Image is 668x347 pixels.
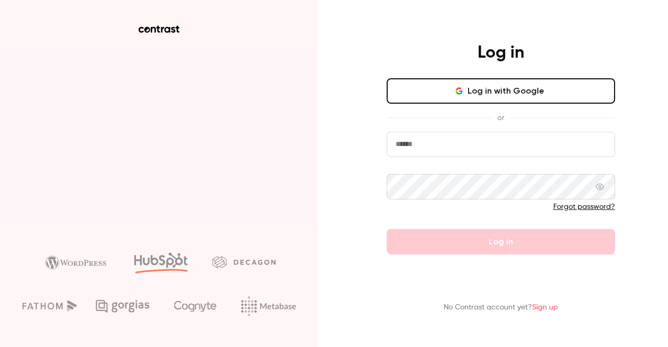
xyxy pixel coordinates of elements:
[444,302,558,313] p: No Contrast account yet?
[387,78,615,104] button: Log in with Google
[212,256,276,268] img: decagon
[478,42,524,63] h4: Log in
[492,112,509,123] span: or
[532,304,558,311] a: Sign up
[553,203,615,211] a: Forgot password?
